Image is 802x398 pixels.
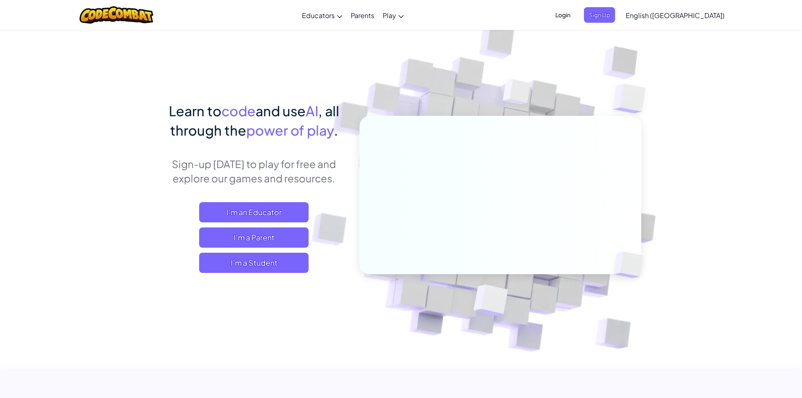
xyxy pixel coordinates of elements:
[169,102,221,119] span: Learn to
[246,122,334,139] span: power of play
[383,11,396,20] span: Play
[487,63,547,126] img: Overlap cubes
[199,202,309,222] a: I'm an Educator
[550,7,576,23] button: Login
[298,4,346,27] a: Educators
[626,11,725,20] span: English ([GEOGRAPHIC_DATA])
[256,102,306,119] span: and use
[600,234,663,296] img: Overlap cubes
[302,11,335,20] span: Educators
[346,4,378,27] a: Parents
[199,253,309,273] button: I'm a Student
[378,4,408,27] a: Play
[221,102,256,119] span: code
[621,4,729,27] a: English ([GEOGRAPHIC_DATA])
[161,157,347,185] p: Sign-up [DATE] to play for free and explore our games and resources.
[584,7,615,23] button: Sign Up
[334,122,338,139] span: .
[199,227,309,248] a: I'm a Parent
[596,63,669,134] img: Overlap cubes
[306,102,318,119] span: AI
[453,267,528,337] img: Overlap cubes
[80,6,153,24] img: CodeCombat logo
